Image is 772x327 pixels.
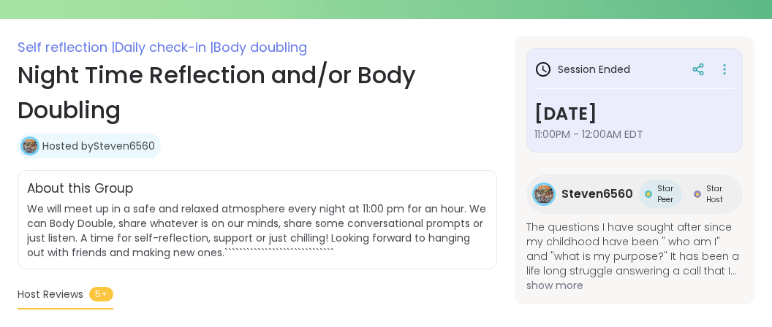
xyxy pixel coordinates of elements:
[526,174,743,214] a: Steven6560Steven6560Star PeerStar PeerStar HostStar Host
[18,38,115,56] span: Self reflection |
[526,278,743,293] span: show more
[526,220,743,278] span: The questions I have sought after since my childhood have been " who am I" and "what is my purpos...
[704,183,725,205] span: Star Host
[42,139,155,153] a: Hosted bySteven6560
[561,185,633,203] span: Steven6560
[89,287,113,301] span: 5+
[27,180,133,199] h2: About this Group
[115,38,213,56] span: Daily check-in |
[534,127,735,142] span: 11:00PM - 12:00AM EDT
[645,191,652,198] img: Star Peer
[655,183,676,205] span: Star Peer
[27,201,488,260] span: We will meet up in a safe and relaxed atmosphere every night at 11:00 pm for an hour. We can Body...
[534,61,630,78] h3: Session Ended
[534,185,553,204] img: Steven6560
[23,139,37,153] img: Steven6560
[694,191,701,198] img: Star Host
[213,38,307,56] span: Body doubling
[534,101,735,127] h3: [DATE]
[18,287,83,302] span: Host Reviews
[18,58,497,128] h1: Night Time Reflection and/or Body Doubling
